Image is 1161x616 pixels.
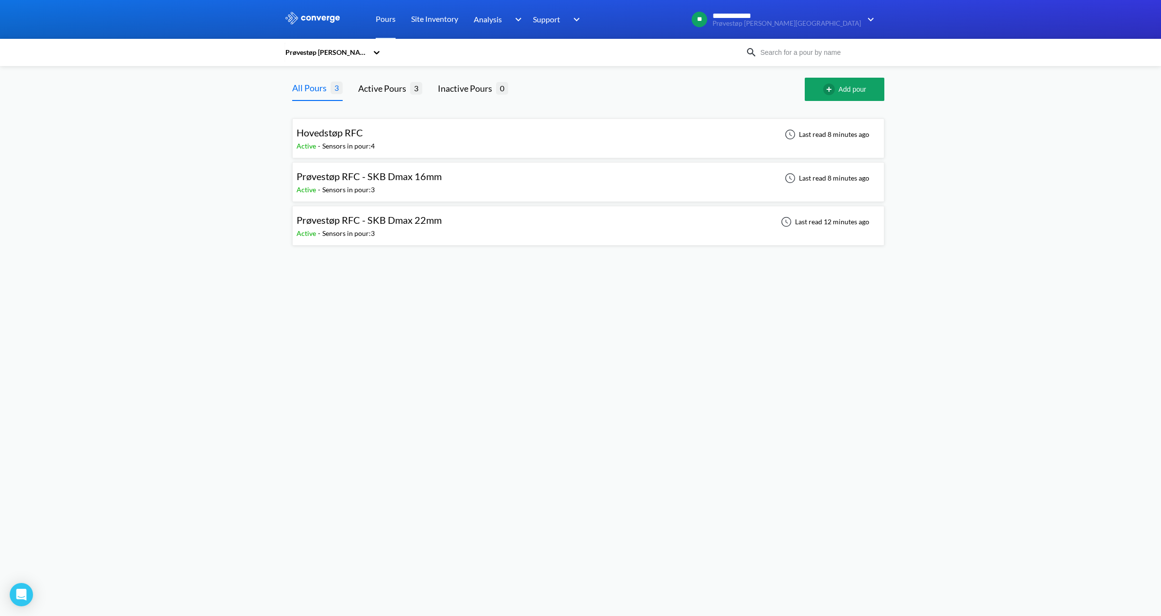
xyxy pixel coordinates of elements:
[284,47,368,58] div: Prøvestøp [PERSON_NAME][GEOGRAPHIC_DATA]
[292,130,884,138] a: Hovedstøp RFCActive-Sensors in pour:4Last read 8 minutes ago
[297,185,318,194] span: Active
[780,129,872,140] div: Last read 8 minutes ago
[318,229,322,237] span: -
[746,47,757,58] img: icon-search.svg
[318,185,322,194] span: -
[776,216,872,228] div: Last read 12 minutes ago
[358,82,410,95] div: Active Pours
[297,142,318,150] span: Active
[438,82,496,95] div: Inactive Pours
[713,20,861,27] span: Prøvestøp [PERSON_NAME][GEOGRAPHIC_DATA]
[805,78,884,101] button: Add pour
[567,14,582,25] img: downArrow.svg
[331,82,343,94] span: 3
[292,217,884,225] a: Prøvestøp RFC - SKB Dmax 22mmActive-Sensors in pour:3Last read 12 minutes ago
[297,170,442,182] span: Prøvestøp RFC - SKB Dmax 16mm
[322,184,375,195] div: Sensors in pour: 3
[10,583,33,606] div: Open Intercom Messenger
[823,83,839,95] img: add-circle-outline.svg
[509,14,524,25] img: downArrow.svg
[757,47,875,58] input: Search for a pour by name
[496,82,508,94] span: 0
[322,141,375,151] div: Sensors in pour: 4
[292,81,331,95] div: All Pours
[474,13,502,25] span: Analysis
[410,82,422,94] span: 3
[297,214,442,226] span: Prøvestøp RFC - SKB Dmax 22mm
[297,229,318,237] span: Active
[780,172,872,184] div: Last read 8 minutes ago
[322,228,375,239] div: Sensors in pour: 3
[292,173,884,182] a: Prøvestøp RFC - SKB Dmax 16mmActive-Sensors in pour:3Last read 8 minutes ago
[861,14,877,25] img: downArrow.svg
[284,12,341,24] img: logo_ewhite.svg
[297,127,363,138] span: Hovedstøp RFC
[533,13,560,25] span: Support
[318,142,322,150] span: -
